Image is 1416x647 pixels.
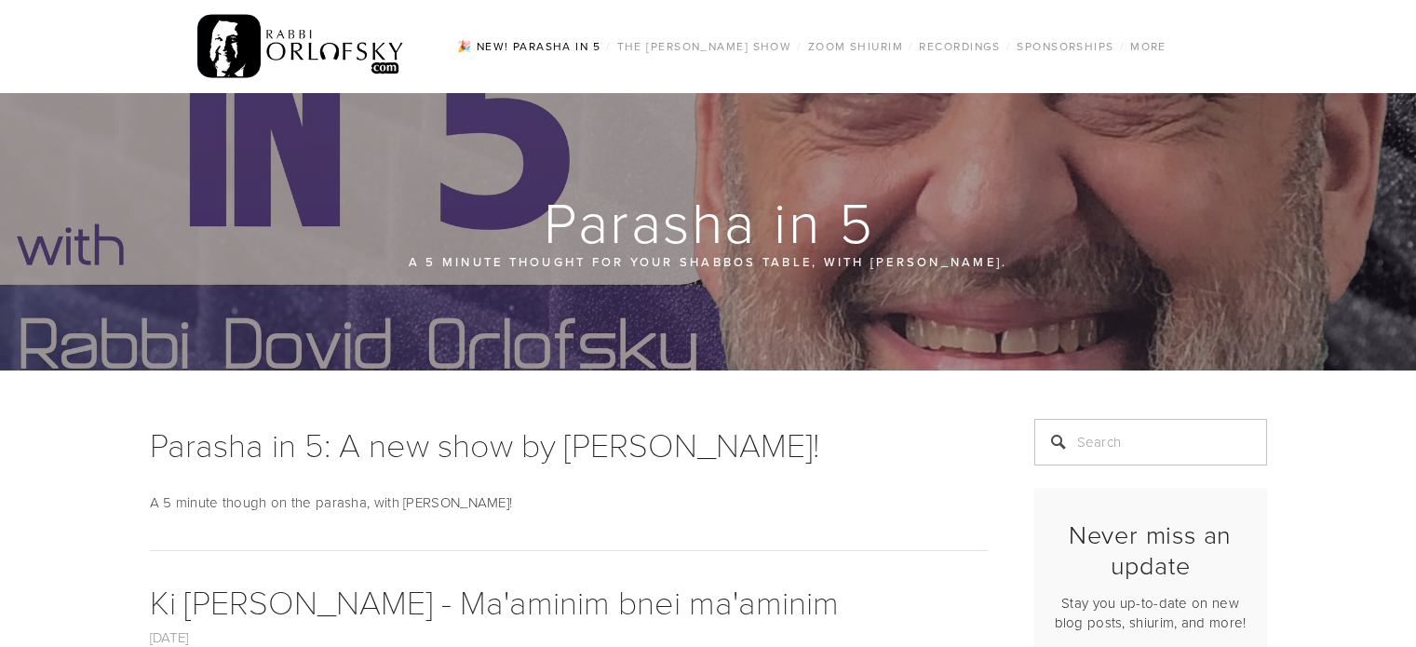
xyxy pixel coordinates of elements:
a: 🎉 NEW! Parasha in 5 [452,34,606,59]
p: A 5 minute though on the parasha, with [PERSON_NAME]! [150,492,988,514]
img: RabbiOrlofsky.com [197,10,405,83]
input: Search [1034,419,1267,465]
h1: Parasha in 5: A new show by [PERSON_NAME]! [150,419,988,469]
a: Recordings [913,34,1005,59]
a: Sponsorships [1011,34,1119,59]
span: / [1120,38,1125,54]
h1: Parasha in 5 [150,192,1269,251]
p: Stay you up-to-date on new blog posts, shiurim, and more! [1050,593,1251,632]
p: A 5 minute thought for your Shabbos table, with [PERSON_NAME]. [262,251,1155,272]
span: / [797,38,802,54]
a: Ki [PERSON_NAME] - Ma'aminim bnei ma'aminim [150,578,839,624]
a: Zoom Shiurim [802,34,909,59]
a: [DATE] [150,627,189,647]
span: / [1006,38,1011,54]
a: More [1125,34,1172,59]
span: / [606,38,611,54]
h2: Never miss an update [1050,519,1251,580]
span: / [909,38,913,54]
a: The [PERSON_NAME] Show [612,34,798,59]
